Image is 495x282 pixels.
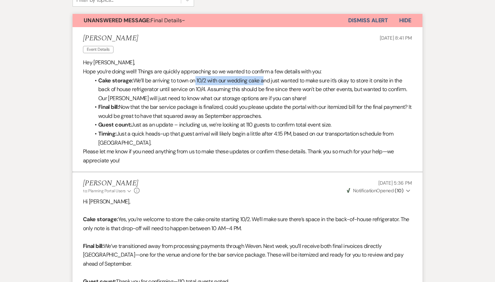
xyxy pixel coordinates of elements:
span: [DATE] 8:41 PM [380,35,412,41]
p: Please let me know if you need anything from us to make these updates or confirm these details. T... [83,147,412,165]
p: Hope you’re doing well! Things are quickly approaching so we wanted to confirm a few details with... [83,67,412,76]
strong: Cake storage: [83,216,118,223]
strong: Cake storage: [98,77,133,84]
li: Just as an update – including us, we’re looking at 110 guests to confirm total event size. [90,120,412,129]
strong: Final bill: [98,103,119,111]
span: Event Details [83,46,114,53]
strong: Guest count: [98,121,131,128]
strong: ( 10 ) [395,187,403,194]
button: Hide [388,14,422,27]
p: Hi [PERSON_NAME], [83,197,412,206]
button: to: Planning Portal Users [83,188,132,194]
li: We’ll be arriving to town on 10/2 with our wedding cake and just wanted to make sure it’s okay to... [90,76,412,103]
button: Dismiss Alert [348,14,388,27]
button: NotificationOpened (10) [346,187,412,194]
button: Unanswered Message:Final Details~ [73,14,348,27]
strong: Unanswered Message: [84,17,151,24]
h5: [PERSON_NAME] [83,179,140,188]
strong: Timing: [98,130,117,137]
span: to: Planning Portal Users [83,188,126,194]
li: Just a quick heads-up that guest arrival will likely begin a little after 4:15 PM, based on our t... [90,129,412,147]
h5: [PERSON_NAME] [83,34,138,43]
li: Now that the bar service package is finalized, could you please update the portal with our itemiz... [90,103,412,120]
span: Final Details~ [84,17,185,24]
p: Yes, you’re welcome to store the cake onsite starting 10/2. We’ll make sure there’s space in the ... [83,215,412,233]
span: Notification [353,187,376,194]
span: [DATE] 5:36 PM [378,180,412,186]
span: Opened [347,187,404,194]
p: Hey [PERSON_NAME], [83,58,412,67]
p: We’ve transitioned away from processing payments through Weven. Next week, you’ll receive both fi... [83,242,412,268]
strong: Final bill: [83,242,103,250]
span: Hide [399,17,411,24]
